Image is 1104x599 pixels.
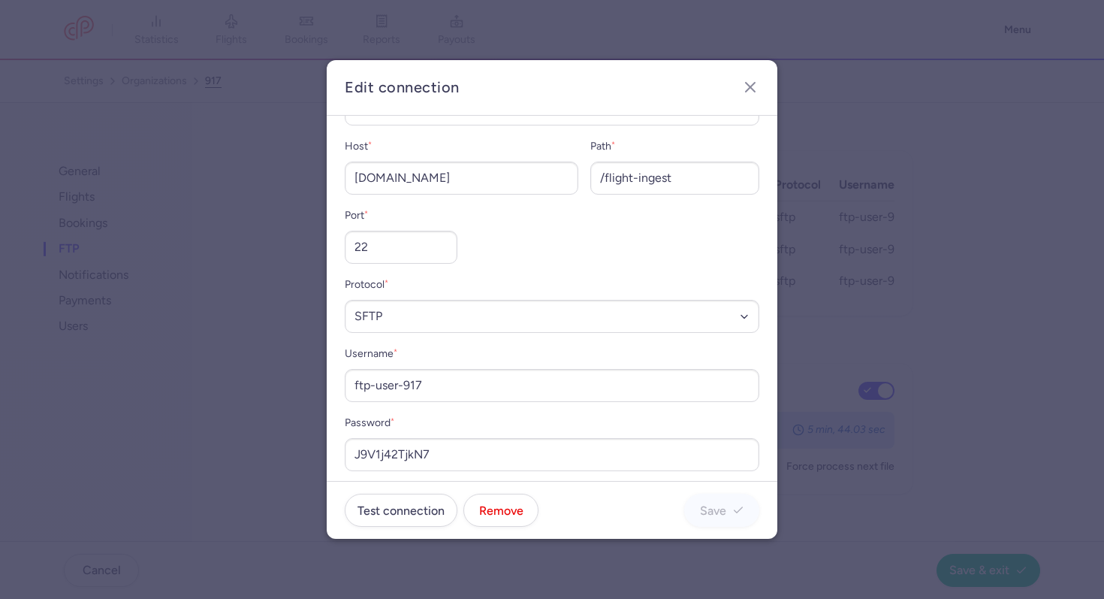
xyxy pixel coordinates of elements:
[684,494,759,527] button: Save
[345,231,457,264] input: 22
[479,504,523,518] span: Remove
[590,162,759,195] input: /bookings
[345,276,759,294] label: Protocol
[590,138,759,156] label: Path
[345,138,578,156] label: Host
[345,162,578,195] input: ftp-server.citizenplane.com
[463,494,538,527] button: Remove
[700,504,726,518] span: Save
[357,504,445,518] span: Test connection
[345,414,759,432] label: Password
[345,345,759,363] label: Username
[345,78,460,97] h2: Edit connection
[345,369,759,402] input: ftp-username
[345,207,457,225] label: Port
[345,494,457,527] button: Test connection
